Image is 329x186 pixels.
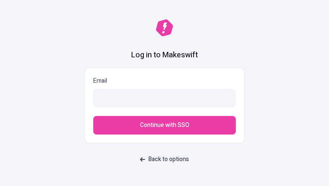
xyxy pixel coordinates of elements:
span: Continue with SSO [140,121,189,130]
input: Email [93,89,236,108]
h1: Log in to Makeswift [131,50,198,61]
p: Email [93,76,236,86]
button: Continue with SSO [93,116,236,135]
a: Back to options [135,152,194,167]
